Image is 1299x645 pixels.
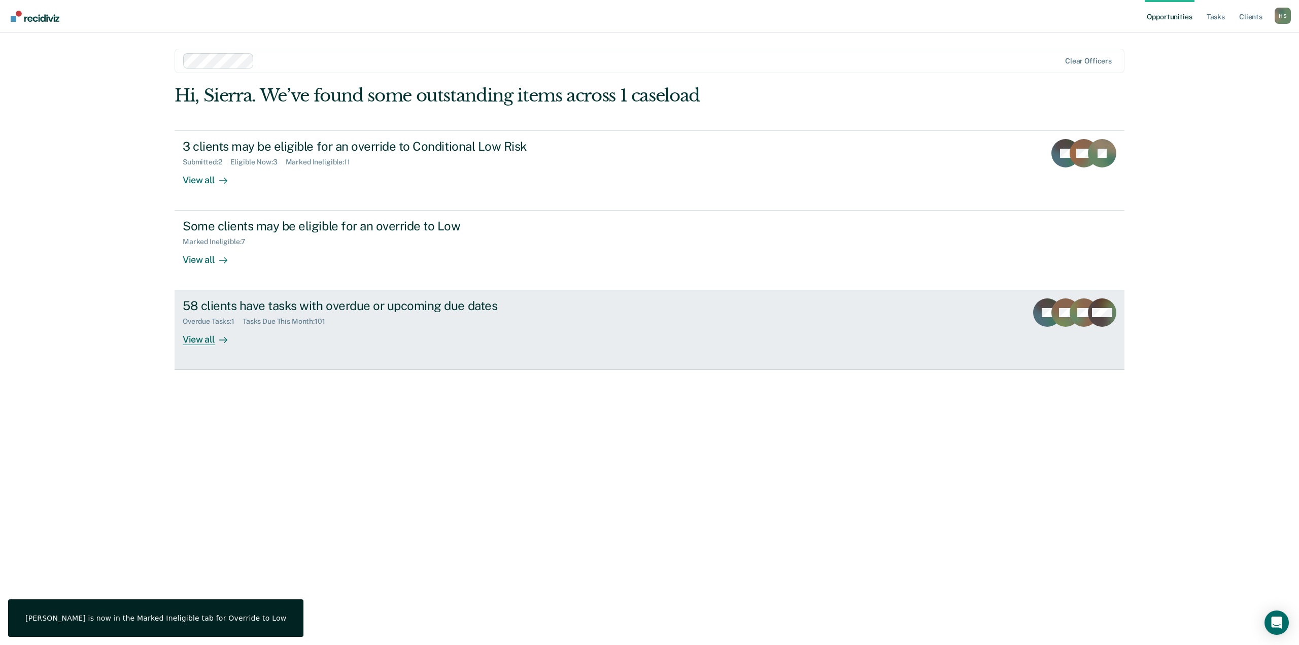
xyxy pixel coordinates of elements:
[183,246,240,266] div: View all
[183,326,240,346] div: View all
[183,139,539,154] div: 3 clients may be eligible for an override to Conditional Low Risk
[175,290,1124,370] a: 58 clients have tasks with overdue or upcoming due datesOverdue Tasks:1Tasks Due This Month:101Vi...
[183,158,230,166] div: Submitted : 2
[1065,57,1112,65] div: Clear officers
[183,166,240,186] div: View all
[230,158,286,166] div: Eligible Now : 3
[183,317,243,326] div: Overdue Tasks : 1
[11,11,59,22] img: Recidiviz
[175,130,1124,211] a: 3 clients may be eligible for an override to Conditional Low RiskSubmitted:2Eligible Now:3Marked ...
[286,158,358,166] div: Marked Ineligible : 11
[25,614,286,623] div: [PERSON_NAME] is now in the Marked Ineligible tab for Override to Low
[183,219,539,233] div: Some clients may be eligible for an override to Low
[1264,610,1289,635] div: Open Intercom Messenger
[183,298,539,313] div: 58 clients have tasks with overdue or upcoming due dates
[175,85,935,106] div: Hi, Sierra. We’ve found some outstanding items across 1 caseload
[1275,8,1291,24] button: Profile dropdown button
[183,237,253,246] div: Marked Ineligible : 7
[243,317,333,326] div: Tasks Due This Month : 101
[175,211,1124,290] a: Some clients may be eligible for an override to LowMarked Ineligible:7View all
[1275,8,1291,24] div: H S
